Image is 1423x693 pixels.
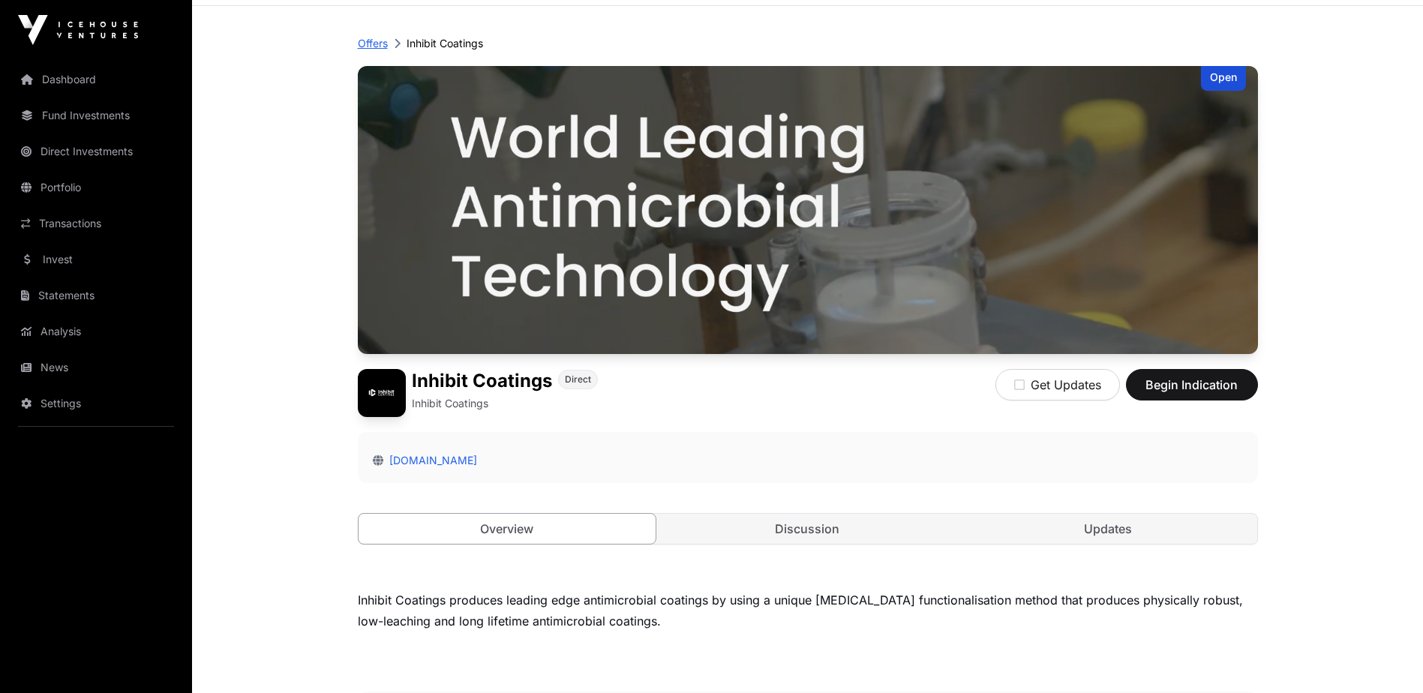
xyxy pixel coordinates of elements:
iframe: Chat Widget [1348,621,1423,693]
a: Dashboard [12,63,180,96]
img: Inhibit Coatings [358,369,406,417]
a: News [12,351,180,384]
a: [DOMAIN_NAME] [383,454,477,466]
a: Portfolio [12,171,180,204]
a: Overview [358,513,657,544]
nav: Tabs [359,514,1257,544]
a: Fund Investments [12,99,180,132]
div: Inhibit Coatings produces leading edge antimicrobial coatings by using a unique [MEDICAL_DATA] fu... [358,589,1258,631]
a: Analysis [12,315,180,348]
h1: Inhibit Coatings [412,369,552,393]
a: Statements [12,279,180,312]
p: Inhibit Coatings [407,36,483,51]
a: Settings [12,387,180,420]
a: Transactions [12,207,180,240]
span: Begin Indication [1145,376,1239,394]
a: Offers [358,36,388,51]
img: Icehouse Ventures Logo [18,15,138,45]
a: Begin Indication [1126,384,1258,399]
p: Inhibit Coatings [412,396,488,411]
button: Get Updates [995,369,1120,400]
button: Begin Indication [1126,369,1258,400]
a: Invest [12,243,180,276]
div: Open [1201,66,1246,91]
a: Discussion [659,514,956,544]
img: Inhibit Coatings [358,66,1258,354]
span: Direct [565,373,591,385]
a: Direct Investments [12,135,180,168]
a: Updates [959,514,1257,544]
